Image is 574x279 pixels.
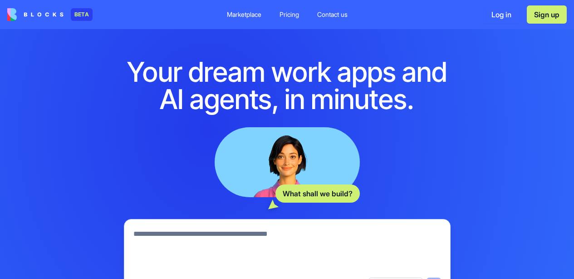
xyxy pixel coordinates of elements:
img: logo [7,8,64,21]
button: Sign up [527,5,567,24]
h1: Your dream work apps and AI agents, in minutes. [113,58,461,113]
div: What shall we build? [275,184,360,203]
div: Pricing [280,10,299,19]
button: Log in [483,5,520,24]
a: Marketplace [220,6,269,23]
div: Contact us [317,10,348,19]
a: Pricing [272,6,306,23]
div: BETA [71,8,93,21]
div: Marketplace [227,10,261,19]
a: Contact us [310,6,355,23]
a: BETA [7,8,93,21]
